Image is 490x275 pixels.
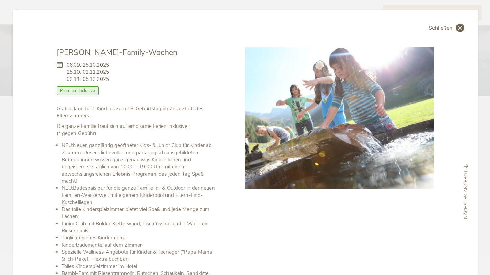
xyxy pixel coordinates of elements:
li: Spezielle Wellness-Angebote für Kinder & Teenager ("Papa-Mama & Ich-Paket" – extra buchbar) [62,249,215,263]
p: Gratisurlaub für 1 Kind bis zum 16. Geburtstag im Zusatzbett des Elternzimmers. [57,105,215,119]
img: Sommer-Family-Wochen [245,47,434,189]
p: (* gegen Gebühr) [57,123,215,137]
li: Junior Club mit Bolder-Kletterwand, Tischfussball und T-Wall - ein Riesenspaß [62,220,215,234]
span: nächstes Angebot [463,170,469,219]
span: 06.09.-25.10.2025 25.10.-02.11.2025 02.11.-05.12.2025 [67,62,109,83]
li: Neuer, ganzjährig geöffneter Kids- & Junior Club für Kinder ab 2 Jahren. Unsere liebevollen und p... [62,142,215,185]
li: Badespaß pur für die ganze Familie In- & Outdoor in der neuen Familien-Wasserwelt mit eigenem Kin... [62,185,215,206]
li: Das tolle Kinderspielzimmer bietet viel Spaß und jede Menge zum Lachen [62,206,215,220]
b: Die ganze Familie freut sich auf erholsame Ferien inklusive: [57,123,188,130]
span: Schließen [429,25,452,31]
b: NEU: [62,142,73,149]
b: NEU: [62,185,73,191]
li: Täglich eigenes Kindermenü [62,234,215,242]
span: Premium Inclusive [57,86,99,95]
span: [PERSON_NAME]-Family-Wochen [57,47,177,58]
li: Kinderbademäntel auf dem Zimmer [62,242,215,249]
